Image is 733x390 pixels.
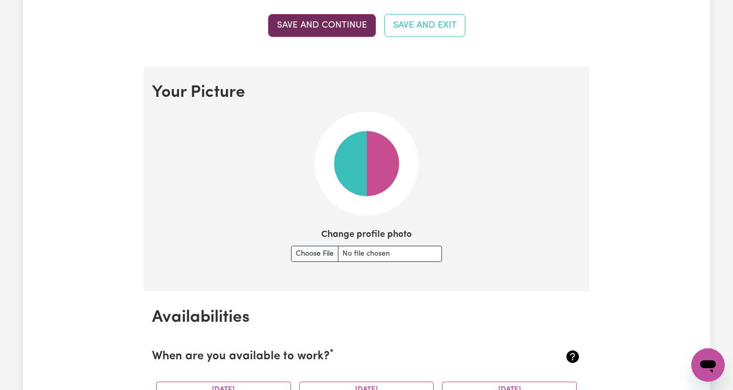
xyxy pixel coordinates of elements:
h2: Your Picture [152,83,581,103]
button: Save and Exit [384,14,465,37]
button: Save and continue [268,14,376,37]
img: Your default profile image [314,111,419,216]
h2: Availabilities [152,308,581,328]
h2: When are you available to work? [152,350,510,364]
label: Change profile photo [321,228,412,242]
iframe: Button to launch messaging window [691,348,725,382]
